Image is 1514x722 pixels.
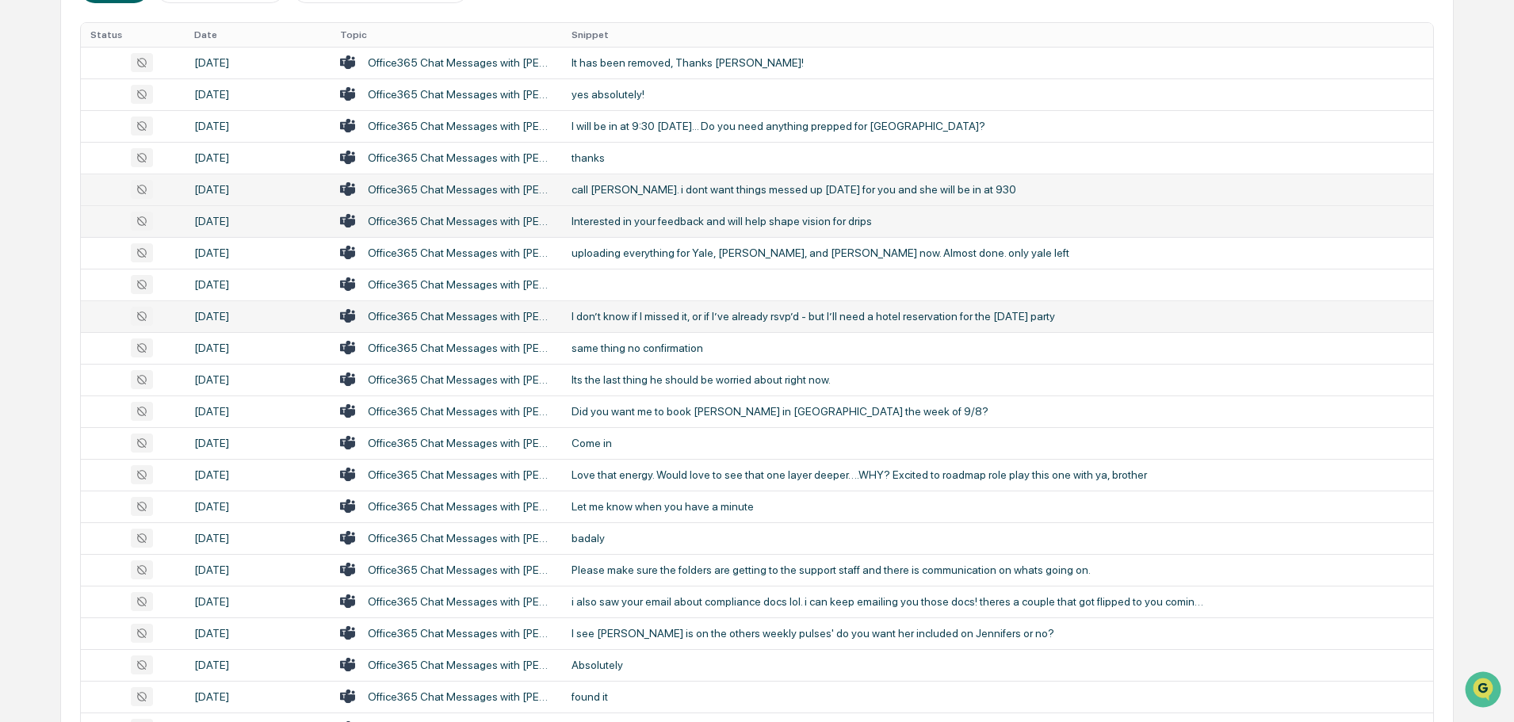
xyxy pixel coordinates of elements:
[368,690,552,703] div: Office365 Chat Messages with [PERSON_NAME], [PERSON_NAME] on [DATE]
[10,223,106,252] a: 🔎Data Lookup
[194,532,321,544] div: [DATE]
[572,183,1206,196] div: call [PERSON_NAME]. i dont want things messed up [DATE] for you and she will be in at 930
[194,120,321,132] div: [DATE]
[194,310,321,323] div: [DATE]
[572,659,1206,671] div: Absolutely
[16,201,29,214] div: 🖐️
[194,437,321,449] div: [DATE]
[194,500,321,513] div: [DATE]
[32,230,100,246] span: Data Lookup
[572,595,1206,608] div: i also saw your email about compliance docs lol. i can keep emailing you those docs! theres a cou...
[368,532,552,544] div: Office365 Chat Messages with [PERSON_NAME], [PERSON_NAME] on [DATE]
[368,373,552,386] div: Office365 Chat Messages with [PERSON_NAME], [PERSON_NAME] on [DATE]
[368,151,552,164] div: Office365 Chat Messages with [PERSON_NAME], [PERSON_NAME] on [DATE]
[368,215,552,227] div: Office365 Chat Messages with [PERSON_NAME], [PERSON_NAME] on [DATE]
[572,310,1206,323] div: I don’t know if I missed it, or if I’ve already rsvp’d - but I’ll need a hotel reservation for th...
[572,405,1206,418] div: Did you want me to book [PERSON_NAME] in [GEOGRAPHIC_DATA] the week of 9/8?
[368,183,552,196] div: Office365 Chat Messages with [PERSON_NAME], [PERSON_NAME] on [DATE]
[194,627,321,640] div: [DATE]
[572,151,1206,164] div: thanks
[368,437,552,449] div: Office365 Chat Messages with [PERSON_NAME], [PERSON_NAME] on [DATE]
[115,201,128,214] div: 🗄️
[194,342,321,354] div: [DATE]
[572,690,1206,703] div: found it
[368,595,552,608] div: Office365 Chat Messages with [PERSON_NAME], [PERSON_NAME] on [DATE]
[54,121,260,137] div: Start new chat
[572,563,1206,576] div: Please make sure the folders are getting to the support staff and there is communication on whats...
[562,23,1433,47] th: Snippet
[270,126,289,145] button: Start new chat
[368,342,552,354] div: Office365 Chat Messages with [PERSON_NAME], [PERSON_NAME] on [DATE]
[194,215,321,227] div: [DATE]
[368,120,552,132] div: Office365 Chat Messages with [PERSON_NAME], [PERSON_NAME] on [DATE]
[194,278,321,291] div: [DATE]
[572,246,1206,259] div: uploading everything for Yale, [PERSON_NAME], and [PERSON_NAME] now. Almost done. only yale left
[368,659,552,671] div: Office365 Chat Messages with [PERSON_NAME], [PERSON_NAME] on [DATE]
[81,23,184,47] th: Status
[572,627,1206,640] div: I see [PERSON_NAME] is on the others weekly pulses' do you want her included on Jennifers or no?
[331,23,562,47] th: Topic
[368,405,552,418] div: Office365 Chat Messages with [PERSON_NAME], [PERSON_NAME] on [DATE]
[368,468,552,481] div: Office365 Chat Messages with [PERSON_NAME], [PERSON_NAME] on [DATE]
[572,532,1206,544] div: badaly
[16,231,29,244] div: 🔎
[194,373,321,386] div: [DATE]
[572,342,1206,354] div: same thing no confirmation
[368,246,552,259] div: Office365 Chat Messages with [PERSON_NAME], [PERSON_NAME] on [DATE]
[194,405,321,418] div: [DATE]
[572,437,1206,449] div: Come in
[32,200,102,216] span: Preclearance
[10,193,109,222] a: 🖐️Preclearance
[194,563,321,576] div: [DATE]
[194,151,321,164] div: [DATE]
[368,278,552,291] div: Office365 Chat Messages with [PERSON_NAME], [PERSON_NAME], [PERSON_NAME], [PERSON_NAME] on [DATE]
[194,659,321,671] div: [DATE]
[54,137,201,150] div: We're available if you need us!
[368,88,552,101] div: Office365 Chat Messages with [PERSON_NAME], [PERSON_NAME] on [DATE]
[572,373,1206,386] div: Its the last thing he should be worried about right now.
[194,468,321,481] div: [DATE]
[109,193,203,222] a: 🗄️Attestations
[368,500,552,513] div: Office365 Chat Messages with [PERSON_NAME], [PERSON_NAME] on [DATE]
[194,246,321,259] div: [DATE]
[185,23,331,47] th: Date
[572,500,1206,513] div: Let me know when you have a minute
[194,183,321,196] div: [DATE]
[194,88,321,101] div: [DATE]
[572,56,1206,69] div: It has been removed, Thanks [PERSON_NAME]!
[572,215,1206,227] div: Interested in your feedback and will help shape vision for drips
[368,627,552,640] div: Office365 Chat Messages with [PERSON_NAME], [PERSON_NAME] on [DATE]
[16,121,44,150] img: 1746055101610-c473b297-6a78-478c-a979-82029cc54cd1
[368,563,552,576] div: Office365 Chat Messages with [PERSON_NAME], [PERSON_NAME], [PERSON_NAME], [PERSON_NAME], [PERSON_...
[572,120,1206,132] div: I will be in at 9:30 [DATE]... Do you need anything prepped for [GEOGRAPHIC_DATA]?
[112,268,192,281] a: Powered byPylon
[368,310,552,323] div: Office365 Chat Messages with [PERSON_NAME], [PERSON_NAME] on [DATE]
[41,72,262,89] input: Clear
[16,33,289,59] p: How can we help?
[194,690,321,703] div: [DATE]
[194,595,321,608] div: [DATE]
[368,56,552,69] div: Office365 Chat Messages with [PERSON_NAME], [PERSON_NAME] on [DATE]
[158,269,192,281] span: Pylon
[194,56,321,69] div: [DATE]
[1463,670,1506,712] iframe: Open customer support
[131,200,197,216] span: Attestations
[572,88,1206,101] div: yes absolutely!
[572,468,1206,481] div: Love that energy. Would love to see that one layer deeper….WHY? Excited to roadmap role play this...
